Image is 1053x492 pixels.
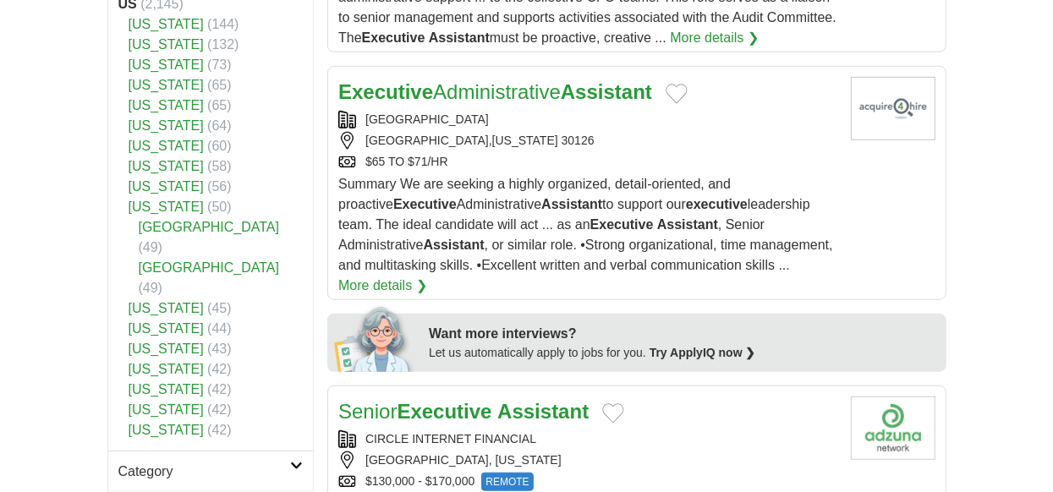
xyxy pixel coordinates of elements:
a: [US_STATE] [129,118,204,133]
span: (42) [207,362,231,376]
span: (45) [207,301,231,315]
img: Company logo [851,396,935,460]
span: (132) [207,37,239,52]
strong: Assistant [541,197,602,211]
span: (56) [207,179,231,194]
div: $130,000 - $170,000 [338,473,836,491]
strong: Executive [362,30,425,45]
span: (64) [207,118,231,133]
span: (73) [207,57,231,72]
div: [GEOGRAPHIC_DATA] [338,111,836,128]
div: $65 TO $71/HR [338,153,836,171]
a: [US_STATE] [129,37,204,52]
a: [US_STATE] [129,179,204,194]
span: (43) [207,342,231,356]
strong: Assistant [497,400,589,423]
a: [US_STATE] [129,342,204,356]
span: (42) [207,382,231,396]
strong: Executive [397,400,491,423]
strong: Executive [338,80,433,103]
strong: Assistant [424,238,485,252]
h2: Category [118,462,291,482]
a: [US_STATE] [129,301,204,315]
a: [GEOGRAPHIC_DATA] [139,220,280,234]
strong: Assistant [657,217,718,232]
span: Summary We are seeking a highly organized, detail-oriented, and proactive Administrative to suppo... [338,177,833,272]
a: [US_STATE] [129,78,204,92]
a: [US_STATE] [129,98,204,112]
strong: executive [686,197,748,211]
a: [GEOGRAPHIC_DATA] [139,260,280,275]
a: [US_STATE] [129,362,204,376]
a: ExecutiveAdministrativeAssistant [338,80,652,103]
span: (49) [139,240,162,254]
a: Try ApplyIQ now ❯ [650,346,756,359]
img: apply-iq-scientist.png [334,304,416,372]
a: [US_STATE] [129,402,204,417]
a: [US_STATE] [129,139,204,153]
div: [GEOGRAPHIC_DATA],[US_STATE] 30126 [338,132,836,150]
button: Add to favorite jobs [666,84,688,104]
strong: Executive [393,197,457,211]
span: (42) [207,423,231,437]
a: [US_STATE] [129,159,204,173]
a: More details ❯ [338,276,427,296]
a: [US_STATE] [129,321,204,336]
a: [US_STATE] [129,423,204,437]
span: (60) [207,139,231,153]
span: (58) [207,159,231,173]
a: [US_STATE] [129,382,204,396]
strong: Executive [590,217,654,232]
span: (49) [139,281,162,295]
a: More details ❯ [670,28,759,48]
a: Category [108,451,314,492]
span: (42) [207,402,231,417]
a: SeniorExecutive Assistant [338,400,589,423]
div: Want more interviews? [429,324,935,344]
span: (65) [207,78,231,92]
span: (50) [207,200,231,214]
strong: Assistant [429,30,490,45]
a: [US_STATE] [129,17,204,31]
span: (44) [207,321,231,336]
a: [US_STATE] [129,57,204,72]
button: Add to favorite jobs [602,403,624,424]
strong: Assistant [561,80,652,103]
span: (65) [207,98,231,112]
div: CIRCLE INTERNET FINANCIAL [338,430,836,448]
span: REMOTE [481,473,533,491]
span: (144) [207,17,239,31]
a: [US_STATE] [129,200,204,214]
div: [GEOGRAPHIC_DATA], [US_STATE] [338,451,836,469]
img: Company logo [851,77,935,140]
div: Let us automatically apply to jobs for you. [429,344,935,362]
